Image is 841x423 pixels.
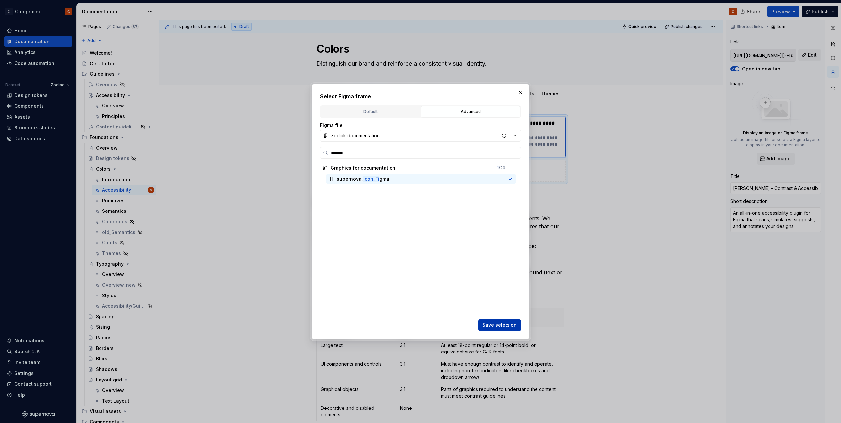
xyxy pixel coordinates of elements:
h2: Select Figma frame [320,92,521,100]
label: Figma file [320,122,343,128]
div: Advanced [423,108,518,115]
div: Graphics for documentation [331,165,395,171]
div: supernova_ gma [337,176,389,182]
mark: icon_Fi [363,176,379,182]
button: Save selection [478,319,521,331]
span: 1 [497,165,499,170]
div: Zodiak documentation [331,132,380,139]
span: Save selection [482,322,517,328]
button: Zodiak documentation [320,130,521,142]
div: / 20 [497,165,505,171]
div: Default [323,108,418,115]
